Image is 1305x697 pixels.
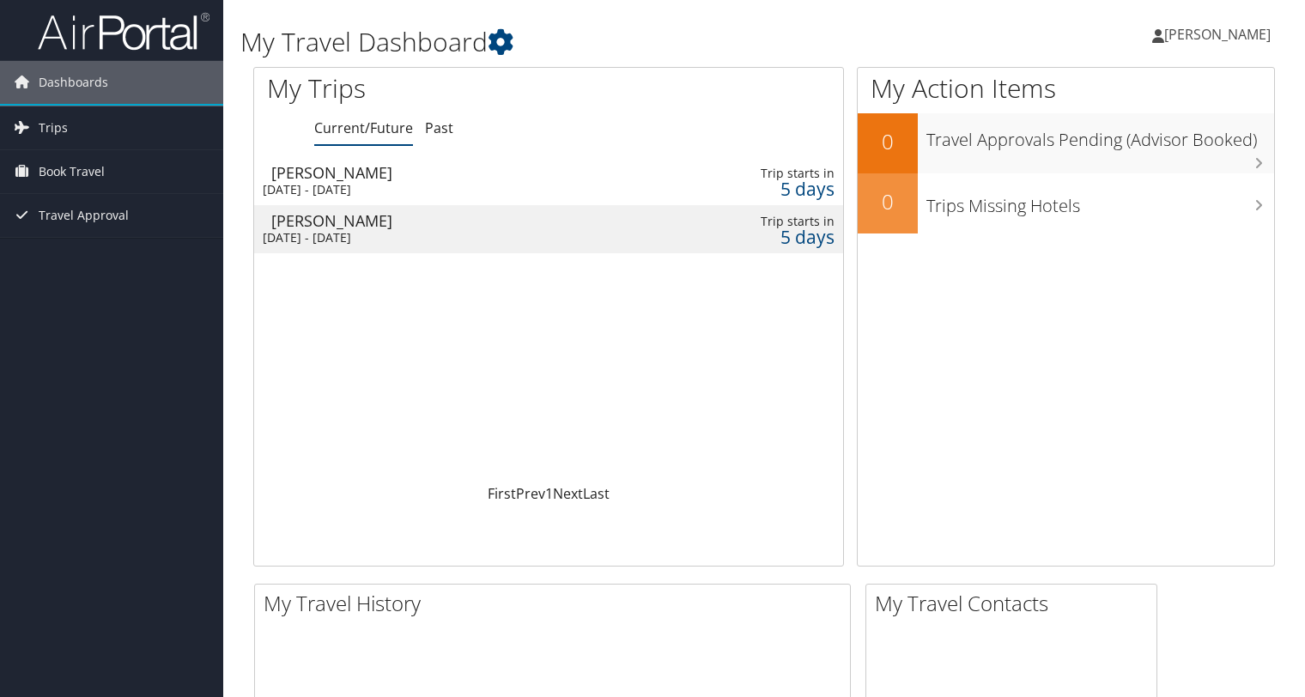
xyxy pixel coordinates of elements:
h3: Trips Missing Hotels [926,185,1274,218]
div: [PERSON_NAME] [271,213,637,228]
h1: My Trips [267,70,585,106]
a: Last [583,484,610,503]
a: Current/Future [314,118,413,137]
div: 5 days [702,229,835,245]
span: [PERSON_NAME] [1164,25,1271,44]
span: Trips [39,106,68,149]
h2: My Travel History [264,589,850,618]
a: Prev [516,484,545,503]
span: Travel Approval [39,194,129,237]
a: Past [425,118,453,137]
a: [PERSON_NAME] [1152,9,1288,60]
a: First [488,484,516,503]
div: Trip starts in [702,214,835,229]
a: Next [553,484,583,503]
h3: Travel Approvals Pending (Advisor Booked) [926,119,1274,152]
div: Trip starts in [702,166,835,181]
a: 1 [545,484,553,503]
img: airportal-logo.png [38,11,209,52]
div: [PERSON_NAME] [271,165,637,180]
h1: My Action Items [858,70,1274,106]
h1: My Travel Dashboard [240,24,938,60]
span: Dashboards [39,61,108,104]
span: Book Travel [39,150,105,193]
div: [DATE] - [DATE] [263,182,628,197]
div: [DATE] - [DATE] [263,230,628,245]
a: 0Travel Approvals Pending (Advisor Booked) [858,113,1274,173]
h2: 0 [858,127,918,156]
a: 0Trips Missing Hotels [858,173,1274,233]
h2: 0 [858,187,918,216]
h2: My Travel Contacts [875,589,1156,618]
div: 5 days [702,181,835,197]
